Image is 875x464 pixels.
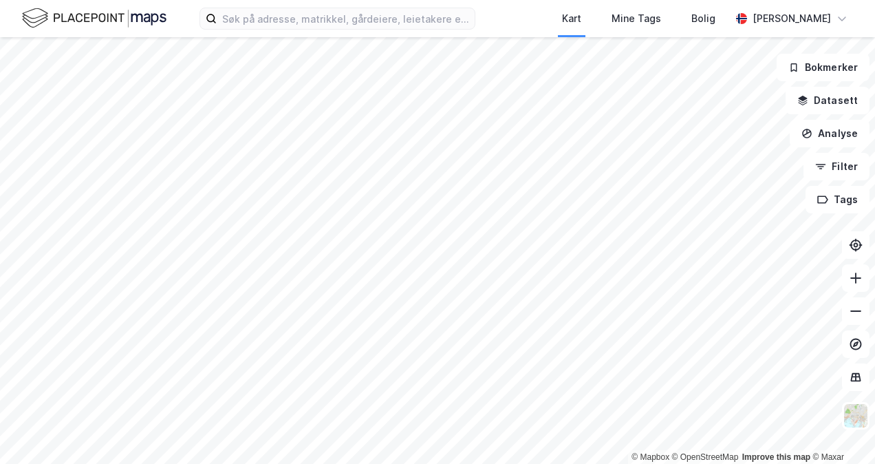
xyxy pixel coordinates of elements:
button: Datasett [786,87,869,114]
iframe: Chat Widget [806,398,875,464]
div: Mine Tags [612,10,661,27]
button: Filter [803,153,869,180]
a: OpenStreetMap [672,452,739,462]
a: Mapbox [631,452,669,462]
a: Improve this map [742,452,810,462]
img: logo.f888ab2527a4732fd821a326f86c7f29.svg [22,6,166,30]
button: Bokmerker [777,54,869,81]
div: Bolig [691,10,715,27]
button: Tags [806,186,869,213]
button: Analyse [790,120,869,147]
div: Kart [562,10,581,27]
div: [PERSON_NAME] [753,10,831,27]
input: Søk på adresse, matrikkel, gårdeiere, leietakere eller personer [217,8,475,29]
div: Kontrollprogram for chat [806,398,875,464]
